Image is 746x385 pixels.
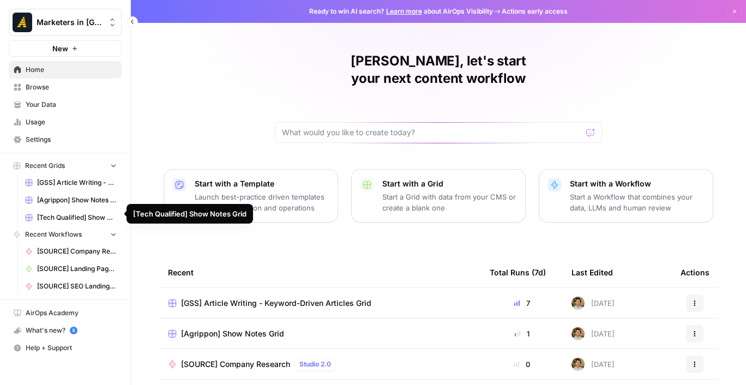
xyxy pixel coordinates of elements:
[20,260,122,278] a: [SOURCE] Landing Page Writing
[195,191,329,213] p: Launch best-practice driven templates for content creation and operations
[20,278,122,295] a: [SOURCE] SEO Landing Page Brief
[571,358,585,371] img: 5zyzjh3tw4s3l6pe5wy4otrd1hyg
[571,297,615,310] div: [DATE]
[37,264,117,274] span: [SOURCE] Landing Page Writing
[9,113,122,131] a: Usage
[571,358,615,371] div: [DATE]
[181,328,284,339] span: [Agrippon] Show Notes Grid
[20,191,122,209] a: [Agrippon] Show Notes Grid
[181,298,371,309] span: [GSS] Article Writing - Keyword-Driven Articles Grid
[52,43,68,54] span: New
[26,117,117,127] span: Usage
[282,127,582,138] input: What would you like to create today?
[37,213,117,222] span: [Tech Qualified] Show Notes Grid
[70,327,77,334] a: 5
[681,257,709,287] div: Actions
[9,9,122,36] button: Workspace: Marketers in Demand
[275,52,602,87] h1: [PERSON_NAME], let's start your next content workflow
[20,174,122,191] a: [GSS] Article Writing - Keyword-Driven Articles Grid
[195,178,329,189] p: Start with a Template
[37,17,103,28] span: Marketers in [GEOGRAPHIC_DATA]
[37,195,117,205] span: [Agrippon] Show Notes Grid
[9,322,121,339] div: What's new?
[25,230,82,239] span: Recent Workflows
[309,7,493,16] span: Ready to win AI search? about AirOps Visibility
[9,226,122,243] button: Recent Workflows
[571,297,585,310] img: 5zyzjh3tw4s3l6pe5wy4otrd1hyg
[168,358,472,371] a: [SOURCE] Company ResearchStudio 2.0
[168,328,472,339] a: [Agrippon] Show Notes Grid
[37,178,117,188] span: [GSS] Article Writing - Keyword-Driven Articles Grid
[9,61,122,79] a: Home
[25,161,65,171] span: Recent Grids
[164,169,338,222] button: Start with a TemplateLaunch best-practice driven templates for content creation and operations
[26,65,117,75] span: Home
[26,82,117,92] span: Browse
[26,135,117,145] span: Settings
[386,7,422,15] a: Learn more
[9,79,122,96] a: Browse
[490,257,546,287] div: Total Runs (7d)
[9,158,122,174] button: Recent Grids
[490,359,554,370] div: 0
[26,308,117,318] span: AirOps Academy
[181,359,290,370] span: [SOURCE] Company Research
[13,13,32,32] img: Marketers in Demand Logo
[382,178,516,189] p: Start with a Grid
[490,298,554,309] div: 7
[539,169,713,222] button: Start with a WorkflowStart a Workflow that combines your data, LLMs and human review
[72,328,75,333] text: 5
[571,257,613,287] div: Last Edited
[571,327,585,340] img: 5zyzjh3tw4s3l6pe5wy4otrd1hyg
[26,343,117,353] span: Help + Support
[9,304,122,322] a: AirOps Academy
[37,246,117,256] span: [SOURCE] Company Research
[570,178,704,189] p: Start with a Workflow
[168,298,472,309] a: [GSS] Article Writing - Keyword-Driven Articles Grid
[490,328,554,339] div: 1
[9,96,122,113] a: Your Data
[168,257,472,287] div: Recent
[9,131,122,148] a: Settings
[9,40,122,57] button: New
[26,100,117,110] span: Your Data
[20,243,122,260] a: [SOURCE] Company Research
[502,7,568,16] span: Actions early access
[37,281,117,291] span: [SOURCE] SEO Landing Page Brief
[571,327,615,340] div: [DATE]
[9,339,122,357] button: Help + Support
[133,208,246,219] div: [Tech Qualified] Show Notes Grid
[9,322,122,339] button: What's new? 5
[382,191,516,213] p: Start a Grid with data from your CMS or create a blank one
[299,359,331,369] span: Studio 2.0
[20,209,122,226] a: [Tech Qualified] Show Notes Grid
[351,169,526,222] button: Start with a GridStart a Grid with data from your CMS or create a blank one
[570,191,704,213] p: Start a Workflow that combines your data, LLMs and human review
